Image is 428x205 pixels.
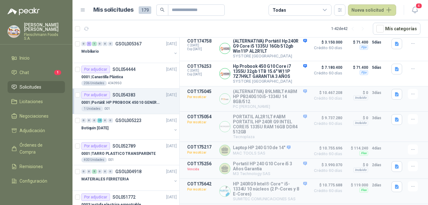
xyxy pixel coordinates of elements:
[20,55,30,61] span: Inicio
[20,127,45,134] span: Adjudicación
[72,63,179,89] a: Por adjudicarSOL054444[DATE] 0001 |Canastilla Plástica206 Unidades4343950
[311,89,342,97] span: $ 10.467.208
[372,64,388,71] p: 5 días
[346,38,368,46] p: $ 71.400
[359,151,368,156] div: Flex
[97,118,102,123] div: 15
[81,49,99,55] p: Mobiliario
[311,181,342,189] span: $ 10.775.688
[311,169,342,173] span: Crédito 60 días
[187,181,216,186] p: COT175642
[115,118,142,123] p: GSOL005223
[233,64,307,79] p: Hp Probook 450 G10 Core i7 1355U 32gb 1TB 15.6" W11P 7Z7H9LT GARANTIA 3 AÑOS
[20,98,43,105] span: Licitaciones
[187,64,216,69] p: COT176253
[115,169,142,174] p: GSOL004918
[187,94,216,100] p: Por recotizar
[187,44,216,47] span: C: [DATE]
[187,69,216,73] span: C: [DATE]
[20,113,49,120] span: Negociaciones
[113,144,136,148] p: SOL052789
[233,196,307,201] p: SUMITEC COMUNICACIONES SAS
[160,8,165,12] span: search
[233,114,307,134] p: PORTATIL AL2R1LT#ABM PORTATIL HP 240R G9 INTEL CORE I5 1335U RAM 16GB DDR4 512GB
[81,91,110,99] div: Por adjudicar
[220,94,230,104] img: Company Logo
[360,70,368,75] div: Fijo
[311,46,342,50] span: Crédito 60 días
[113,67,136,72] p: SOL054444
[8,26,20,38] img: Company Logo
[81,100,160,106] p: 0001 | Portátil: HP PROBOOK 450 10 GENERACIÓN PROCESADOR INTEL CORE i7
[108,169,113,174] div: 0
[81,74,123,80] p: 0001 | Canastilla Plástica
[8,81,65,93] a: Solicitudes
[8,96,65,108] a: Licitaciones
[81,176,129,182] p: MATERIALES FERRETERIA
[373,23,420,35] button: Mís categorías
[372,181,388,189] p: 2 días
[20,69,29,76] span: Chat
[81,40,178,60] a: 0 1 1 0 0 0 GSOL005367[DATE] Mobiliario
[353,95,368,100] div: Incluido
[311,38,342,46] span: $ 3.150.000
[24,23,65,32] p: [PERSON_NAME] [PERSON_NAME]
[103,169,107,174] div: 0
[81,193,110,201] div: Por adjudicar
[113,195,136,199] p: SOL051772
[372,161,388,169] p: 2 días
[81,106,103,111] div: 1 Unidades
[233,38,307,54] p: (ALTERNATIVA) Portátil Hp 240R G9 Core i5 1335U 16Gb 512gb Win11P AL2R1LT
[346,161,368,169] p: $ 0
[92,42,97,46] div: 1
[311,71,342,75] span: Crédito 60 días
[346,181,368,189] p: $ 119.000
[8,190,65,202] a: Manuales y ayuda
[81,42,86,46] div: 0
[233,54,307,58] p: SYSTORE [GEOGRAPHIC_DATA]
[166,118,177,124] p: [DATE]
[187,114,216,119] p: COT175054
[311,189,342,193] span: Crédito 60 días
[87,118,91,123] div: 0
[187,186,216,193] p: Por recotizar
[233,181,307,196] p: HP 240RG9 Intel® Core™ i5-1334U 10 núcleos (2 P-Cores y 8 E-Cores)
[104,106,110,111] p: 001
[81,66,110,73] div: Por adjudicar
[220,68,230,79] img: Company Logo
[233,134,307,139] p: Tecnoplaza
[187,166,216,173] p: Vencida
[353,167,368,173] div: Incluido
[311,152,342,156] span: Crédito 60 días
[233,145,291,151] p: Laptop HP 240 G10 de 14"
[72,140,179,165] a: Por adjudicarSOL052789[DATE] 0001 |TARRO PLASTICO TRANSPARENTE400 Unidades001
[353,120,368,126] div: Incluido
[8,161,65,173] a: Remisiones
[8,125,65,137] a: Adjudicación
[81,81,107,86] div: 206 Unidades
[54,70,61,75] span: 1
[166,143,177,149] p: [DATE]
[346,89,368,97] p: $ 0
[372,89,388,97] p: 3 días
[311,161,342,169] span: $ 3.990.070
[8,139,65,158] a: Órdenes de Compra
[93,5,134,15] h1: Mis solicitudes
[139,6,151,14] span: 179
[8,175,65,187] a: Configuración
[8,110,65,122] a: Negociaciones
[220,186,230,196] img: Company Logo
[220,121,230,132] img: Company Logo
[311,114,342,122] span: $ 9.737.280
[108,42,113,46] div: 0
[92,118,97,123] div: 0
[72,89,179,114] a: Por adjudicarSOL054383[DATE] 0001 |Portátil: HP PROBOOK 450 10 GENERACIÓN PROCESADOR INTEL CORE i...
[20,142,59,155] span: Órdenes de Compra
[113,93,136,97] p: SOL054383
[166,169,177,175] p: [DATE]
[166,41,177,47] p: [DATE]
[166,67,177,73] p: [DATE]
[346,114,368,122] p: $ 0
[81,125,108,131] p: Botiquin [DATE]
[166,194,177,200] p: [DATE]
